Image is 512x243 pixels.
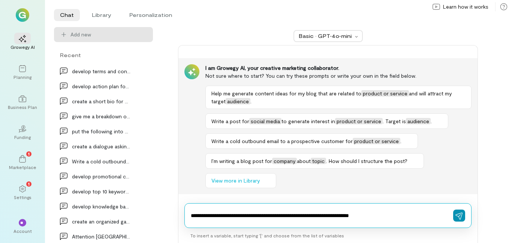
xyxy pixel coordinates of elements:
[14,134,31,140] div: Funding
[72,127,130,135] div: put the following into a checklist. put only the…
[383,118,406,124] span: . Target is
[431,118,432,124] span: .
[205,113,448,129] button: Write a post forsocial mediato generate interest inproduct or service. Target isaudience.
[10,44,35,50] div: Growegy AI
[72,82,130,90] div: develop action plan for a chief executive officer…
[443,3,488,11] span: Learn how it works
[205,133,418,149] button: Write a cold outbound email to a prospective customer forproduct or service.
[353,138,400,144] span: product or service
[86,9,117,21] li: Library
[28,180,30,187] span: 1
[211,158,272,164] span: I’m writing a blog post for
[72,67,130,75] div: develop terms and condition disclosure for SPSmid…
[72,142,130,150] div: create a dialogue asking for money for services u…
[326,158,407,164] span: . How should I structure the post?
[14,194,31,200] div: Settings
[205,64,472,72] div: I am Growegy AI, your creative marketing collaborator.
[9,164,36,170] div: Marketplace
[211,118,249,124] span: Write a post for
[361,90,409,97] span: product or service
[28,150,30,157] span: 1
[299,32,353,40] div: Basic · GPT‑4o‑mini
[205,173,276,188] button: View more in Library
[72,187,130,195] div: develop top 10 keywords for [DOMAIN_NAME] and th…
[9,149,36,176] a: Marketplace
[211,90,361,97] span: Help me generate content ideas for my blog that are related to
[205,153,424,169] button: I’m writing a blog post forcompanyabouttopic. How should I structure the post?
[9,119,36,146] a: Funding
[9,59,36,86] a: Planning
[226,98,250,104] span: audience
[211,177,260,184] span: View more in Library
[54,9,80,21] li: Chat
[70,31,91,38] span: Add new
[400,138,401,144] span: .
[72,217,130,225] div: create an organized game plan for a playground di…
[13,74,31,80] div: Planning
[297,158,311,164] span: about
[406,118,431,124] span: audience
[72,172,130,180] div: develop promotional campaign for cleaning out tra…
[211,138,353,144] span: Write a cold outbound email to a prospective customer for
[72,112,130,120] div: give me a breakdown of my business credit
[335,118,383,124] span: product or service
[72,157,130,165] div: Write a cold outbound email to a prospective cust…
[13,228,32,234] div: Account
[9,29,36,56] a: Growegy AI
[9,89,36,116] a: Business Plan
[72,202,130,210] div: develop knowledge base brief description for AI c…
[9,179,36,206] a: Settings
[54,51,153,59] div: Recent
[281,118,335,124] span: to generate interest in
[123,9,178,21] li: Personalization
[249,118,281,124] span: social media
[250,98,252,104] span: .
[72,232,130,240] div: Attention [GEOGRAPHIC_DATA] and [GEOGRAPHIC_DATA] residents!…
[205,86,472,109] button: Help me generate content ideas for my blog that are related toproduct or serviceand will attract ...
[272,158,297,164] span: company
[311,158,326,164] span: topic
[72,97,130,105] div: create a short bio for a pest control services co…
[184,228,472,243] div: To insert a variable, start typing ‘[’ and choose from the list of variables
[205,72,472,80] div: Not sure where to start? You can try these prompts or write your own in the field below.
[8,104,37,110] div: Business Plan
